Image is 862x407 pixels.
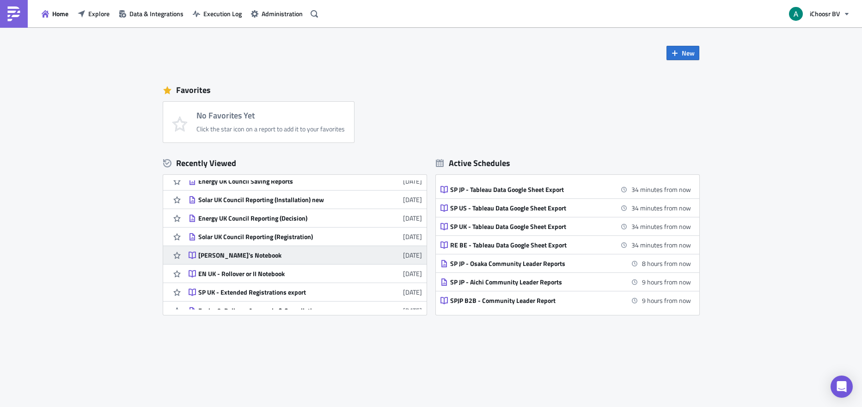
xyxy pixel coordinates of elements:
[196,125,345,133] div: Click the star icon on a report to add it to your favorites
[129,9,183,18] span: Data & Integrations
[440,291,691,309] a: SPJP B2B - Community Leader Report9 hours from now
[642,277,691,287] time: 2025-10-14 01:00
[189,283,422,301] a: SP UK - Extended Registrations export[DATE]
[450,204,612,212] div: SP US - Tableau Data Google Sheet Export
[440,254,691,272] a: SP JP - Osaka Community Leader Reports8 hours from now
[450,296,612,305] div: SPJP B2B - Community Leader Report
[198,307,360,315] div: Fusion8: Delivery Approvals & Cancellations
[403,195,422,204] time: 2025-10-10T11:05:18Z
[436,158,510,168] div: Active Schedules
[788,6,804,22] img: Avatar
[52,9,68,18] span: Home
[189,302,422,320] a: Fusion8: Delivery Approvals & Cancellations[DATE]
[203,9,242,18] span: Execution Log
[73,6,114,21] button: Explore
[188,6,246,21] button: Execution Log
[262,9,303,18] span: Administration
[246,6,307,21] button: Administration
[403,287,422,297] time: 2025-08-21T12:22:31Z
[631,185,691,194] time: 2025-10-13 17:00
[440,236,691,254] a: RE BE - Tableau Data Google Sheet Export34 minutes from now
[88,9,110,18] span: Explore
[189,172,422,190] a: Energy UK Council Saving Reports[DATE]
[6,6,21,21] img: PushMetrics
[831,376,853,398] div: Open Intercom Messenger
[114,6,188,21] button: Data & Integrations
[403,250,422,260] time: 2025-10-07T10:02:20Z
[198,196,360,204] div: Solar UK Council Reporting (Installation) new
[783,4,855,24] button: iChoosr BV
[189,191,422,209] a: Solar UK Council Reporting (Installation) new[DATE]
[682,48,695,58] span: New
[37,6,73,21] button: Home
[450,241,612,249] div: RE BE - Tableau Data Google Sheet Export
[450,259,612,268] div: SP JP - Osaka Community Leader Reports
[440,217,691,235] a: SP UK - Tableau Data Google Sheet Export34 minutes from now
[403,306,422,315] time: 2025-06-09T14:28:33Z
[440,180,691,198] a: SP JP - Tableau Data Google Sheet Export34 minutes from now
[198,270,360,278] div: EN UK - Rollover or II Notebook
[403,232,422,241] time: 2025-10-07T14:40:02Z
[666,46,699,60] button: New
[440,273,691,291] a: SP JP - Aichi Community Leader Reports9 hours from now
[450,278,612,286] div: SP JP - Aichi Community Leader Reports
[631,203,691,213] time: 2025-10-13 17:00
[403,176,422,186] time: 2025-10-10T11:06:02Z
[196,111,345,120] h4: No Favorites Yet
[189,246,422,264] a: [PERSON_NAME]'s Notebook[DATE]
[198,251,360,259] div: [PERSON_NAME]'s Notebook
[189,209,422,227] a: Energy UK Council Reporting (Decision)[DATE]
[631,240,691,250] time: 2025-10-13 17:00
[450,185,612,194] div: SP JP - Tableau Data Google Sheet Export
[440,199,691,217] a: SP US - Tableau Data Google Sheet Export34 minutes from now
[189,228,422,246] a: Solar UK Council Reporting (Registration)[DATE]
[189,265,422,283] a: EN UK - Rollover or II Notebook[DATE]
[163,156,427,170] div: Recently Viewed
[198,233,360,241] div: Solar UK Council Reporting (Registration)
[198,177,360,185] div: Energy UK Council Saving Reports
[810,9,840,18] span: iChoosr BV
[198,214,360,222] div: Energy UK Council Reporting (Decision)
[198,288,360,296] div: SP UK - Extended Registrations export
[403,213,422,223] time: 2025-10-09T16:17:57Z
[642,259,691,268] time: 2025-10-14 00:00
[450,222,612,231] div: SP UK - Tableau Data Google Sheet Export
[631,222,691,231] time: 2025-10-13 17:00
[163,83,699,97] div: Favorites
[403,269,422,278] time: 2025-10-01T14:54:22Z
[642,296,691,305] time: 2025-10-14 01:00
